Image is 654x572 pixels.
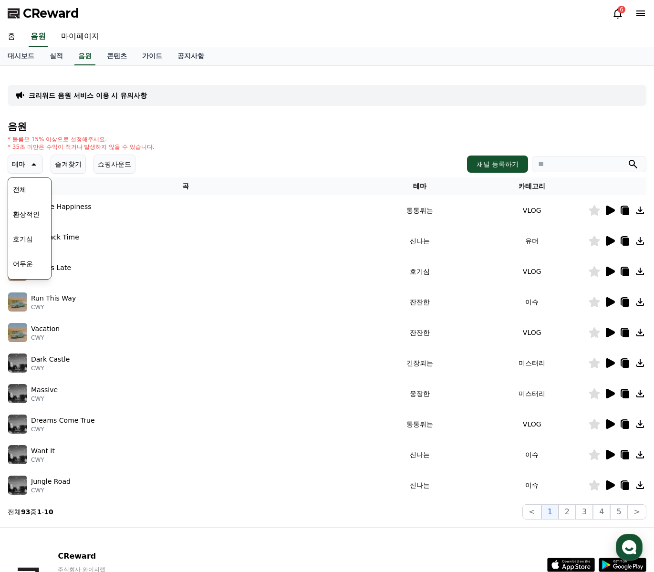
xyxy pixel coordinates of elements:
button: 채널 등록하기 [467,156,528,173]
h4: 음원 [8,121,646,132]
td: 통통튀는 [363,195,476,226]
strong: 93 [21,508,30,516]
button: 1 [541,504,559,520]
td: VLOG [476,317,588,348]
p: * 35초 미만은 수익이 적거나 발생하지 않을 수 있습니다. [8,143,155,151]
img: music [8,476,27,495]
strong: 10 [44,508,53,516]
p: CWY [31,487,71,494]
span: CReward [23,6,79,21]
button: 즐겨찾기 [51,155,86,174]
th: 카테고리 [476,177,588,195]
a: 콘텐츠 [99,47,135,65]
td: 호기심 [363,256,476,287]
img: music [8,445,27,464]
td: 유머 [476,226,588,256]
strong: 1 [37,508,42,516]
p: Run This Way [31,293,76,303]
a: 가이드 [135,47,170,65]
p: CWY [31,364,70,372]
p: Jungle Road [31,477,71,487]
p: CWY [31,426,95,433]
p: 테마 [12,157,25,171]
button: 4 [593,504,610,520]
td: VLOG [476,195,588,226]
button: < [522,504,541,520]
p: Dark Castle [31,354,70,364]
button: 전체 [9,179,30,200]
td: 신나는 [363,439,476,470]
p: CWY [31,334,60,342]
p: CWY [31,456,55,464]
td: 잔잔한 [363,287,476,317]
button: 3 [576,504,593,520]
a: 대화 [63,302,123,326]
span: 대화 [87,317,99,325]
p: 전체 중 - [8,507,53,517]
a: 6 [612,8,623,19]
p: CWY [31,303,76,311]
a: 설정 [123,302,183,326]
a: 음원 [74,47,95,65]
button: > [628,504,646,520]
td: 웅장한 [363,378,476,409]
td: 이슈 [476,439,588,470]
a: 공지사항 [170,47,212,65]
p: CWY [31,212,92,219]
td: 잔잔한 [363,317,476,348]
button: 2 [559,504,576,520]
td: 신나는 [363,226,476,256]
p: CWY [31,395,58,403]
td: 긴장되는 [363,348,476,378]
p: Massive [31,385,58,395]
button: 호기심 [9,229,37,250]
td: 신나는 [363,470,476,500]
p: CWY [31,242,79,250]
div: 6 [618,6,625,13]
a: 크리워드 음원 서비스 이용 시 유의사항 [29,91,147,100]
a: CReward [8,6,79,21]
span: 홈 [30,317,36,324]
img: music [8,323,27,342]
p: Want It [31,446,55,456]
p: CReward [58,551,174,562]
img: music [8,415,27,434]
td: 미스터리 [476,378,588,409]
button: 쇼핑사운드 [93,155,135,174]
th: 테마 [363,177,476,195]
img: music [8,384,27,403]
a: 홈 [3,302,63,326]
a: 실적 [42,47,71,65]
td: 미스터리 [476,348,588,378]
button: 5 [610,504,627,520]
p: Cat Rack Time [31,232,79,242]
a: 마이페이지 [53,27,107,47]
img: music [8,292,27,312]
td: 이슈 [476,470,588,500]
span: 설정 [147,317,159,324]
button: 테마 [8,155,43,174]
p: Vacation [31,324,60,334]
button: 어두운 [9,253,37,274]
p: Dreams Come True [31,416,95,426]
td: 이슈 [476,287,588,317]
td: VLOG [476,256,588,287]
button: 환상적인 [9,204,43,225]
a: 음원 [29,27,48,47]
p: A Little Happiness [31,202,92,212]
p: * 볼륨은 15% 이상으로 설정해주세요. [8,135,155,143]
img: music [8,354,27,373]
th: 곡 [8,177,363,195]
td: VLOG [476,409,588,439]
td: 통통튀는 [363,409,476,439]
